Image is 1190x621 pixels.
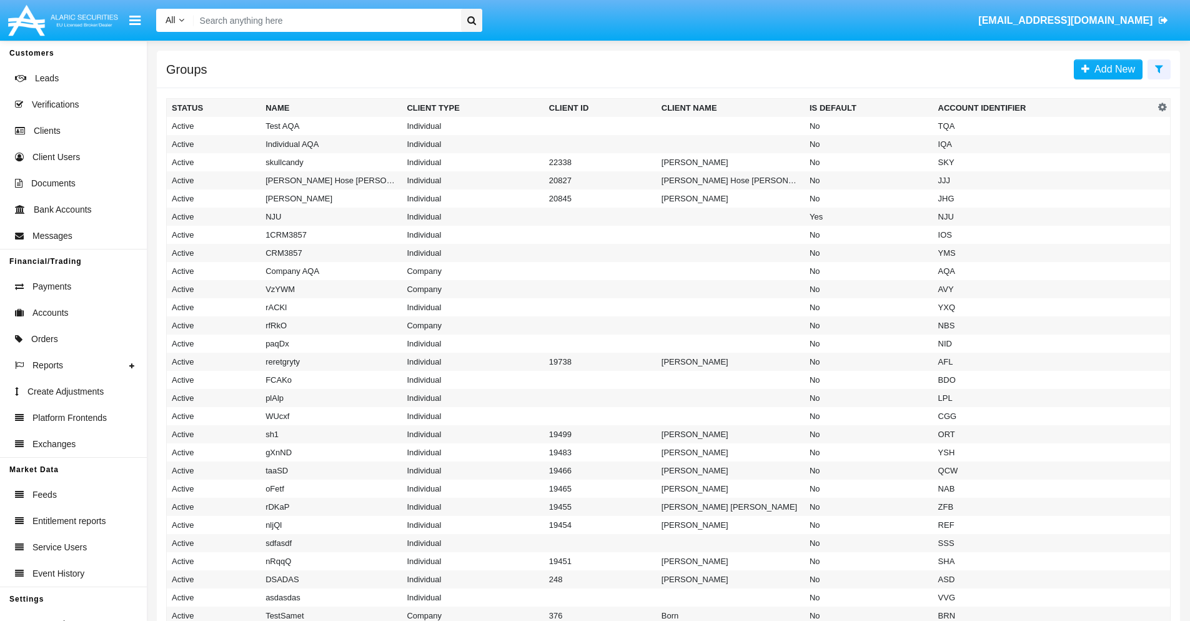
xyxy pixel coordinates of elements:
[260,389,402,407] td: plAlp
[933,353,1155,371] td: AFL
[32,230,72,243] span: Messages
[166,15,176,25] span: All
[167,498,261,516] td: Active
[260,335,402,353] td: paqDx
[657,353,805,371] td: [PERSON_NAME]
[260,516,402,534] td: nljQl
[805,226,933,244] td: No
[260,443,402,462] td: gXnND
[167,335,261,353] td: Active
[156,14,194,27] a: All
[32,359,63,372] span: Reports
[32,306,69,320] span: Accounts
[167,588,261,607] td: Active
[260,407,402,425] td: WUcxf
[32,438,76,451] span: Exchanges
[402,189,543,208] td: Individual
[805,371,933,389] td: No
[32,488,57,502] span: Feeds
[27,385,104,398] span: Create Adjustments
[973,3,1174,38] a: [EMAIL_ADDRESS][DOMAIN_NAME]
[260,226,402,244] td: 1CRM3857
[260,425,402,443] td: sh1
[167,117,261,135] td: Active
[167,353,261,371] td: Active
[805,262,933,280] td: No
[402,135,543,153] td: Individual
[805,117,933,135] td: No
[933,570,1155,588] td: ASD
[260,534,402,552] td: sdfasdf
[933,262,1155,280] td: AQA
[402,498,543,516] td: Individual
[544,171,657,189] td: 20827
[933,135,1155,153] td: IQA
[260,208,402,226] td: NJU
[402,534,543,552] td: Individual
[167,189,261,208] td: Active
[544,480,657,498] td: 19465
[32,411,107,425] span: Platform Frontends
[260,117,402,135] td: Test AQA
[167,208,261,226] td: Active
[402,371,543,389] td: Individual
[167,135,261,153] td: Active
[657,153,805,171] td: [PERSON_NAME]
[402,208,543,226] td: Individual
[402,389,543,407] td: Individual
[657,570,805,588] td: [PERSON_NAME]
[32,151,80,164] span: Client Users
[933,244,1155,262] td: YMS
[167,153,261,171] td: Active
[805,480,933,498] td: No
[657,443,805,462] td: [PERSON_NAME]
[260,570,402,588] td: DSADAS
[933,516,1155,534] td: REF
[402,480,543,498] td: Individual
[260,135,402,153] td: Individual AQA
[32,541,87,554] span: Service Users
[933,335,1155,353] td: NID
[544,189,657,208] td: 20845
[194,9,457,32] input: Search
[805,425,933,443] td: No
[1074,59,1143,79] a: Add New
[167,425,261,443] td: Active
[32,567,84,580] span: Event History
[933,226,1155,244] td: IOS
[402,171,543,189] td: Individual
[402,226,543,244] td: Individual
[260,171,402,189] td: [PERSON_NAME] Hose [PERSON_NAME]
[167,262,261,280] td: Active
[933,443,1155,462] td: YSH
[35,72,59,85] span: Leads
[805,298,933,316] td: No
[544,153,657,171] td: 22338
[260,316,402,335] td: rfRkO
[805,335,933,353] td: No
[544,462,657,480] td: 19466
[34,203,92,216] span: Bank Accounts
[167,244,261,262] td: Active
[933,189,1155,208] td: JHG
[260,588,402,607] td: asdasdas
[167,552,261,570] td: Active
[167,99,261,118] th: Status
[402,443,543,462] td: Individual
[31,177,76,190] span: Documents
[933,371,1155,389] td: BDO
[260,498,402,516] td: rDKaP
[805,570,933,588] td: No
[805,389,933,407] td: No
[805,171,933,189] td: No
[167,371,261,389] td: Active
[32,515,106,528] span: Entitlement reports
[933,498,1155,516] td: ZFB
[402,117,543,135] td: Individual
[544,570,657,588] td: 248
[167,226,261,244] td: Active
[805,316,933,335] td: No
[167,298,261,316] td: Active
[260,371,402,389] td: FCAKo
[34,124,61,138] span: Clients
